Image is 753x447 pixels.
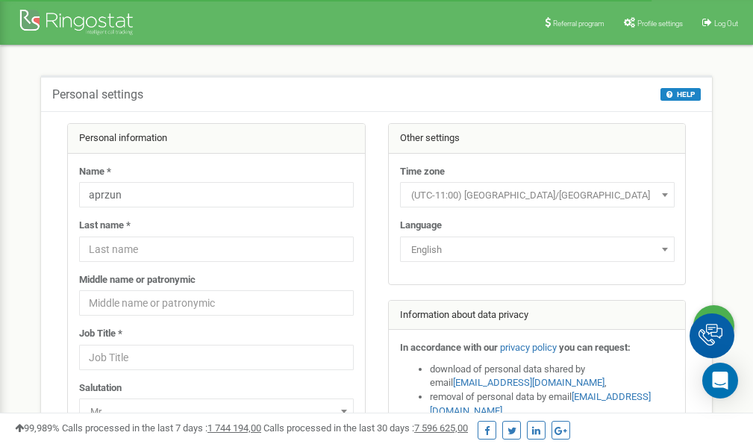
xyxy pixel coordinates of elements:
[414,422,468,434] u: 7 596 625,00
[400,342,498,353] strong: In accordance with our
[430,390,675,418] li: removal of personal data by email ,
[430,363,675,390] li: download of personal data shared by email ,
[660,88,701,101] button: HELP
[79,237,354,262] input: Last name
[15,422,60,434] span: 99,989%
[400,165,445,179] label: Time zone
[79,345,354,370] input: Job Title
[400,182,675,207] span: (UTC-11:00) Pacific/Midway
[79,273,196,287] label: Middle name or patronymic
[405,240,669,260] span: English
[637,19,683,28] span: Profile settings
[68,124,365,154] div: Personal information
[79,327,122,341] label: Job Title *
[207,422,261,434] u: 1 744 194,00
[400,237,675,262] span: English
[79,381,122,396] label: Salutation
[559,342,631,353] strong: you can request:
[263,422,468,434] span: Calls processed in the last 30 days :
[62,422,261,434] span: Calls processed in the last 7 days :
[79,165,111,179] label: Name *
[400,219,442,233] label: Language
[389,301,686,331] div: Information about data privacy
[500,342,557,353] a: privacy policy
[389,124,686,154] div: Other settings
[79,219,131,233] label: Last name *
[79,290,354,316] input: Middle name or patronymic
[453,377,604,388] a: [EMAIL_ADDRESS][DOMAIN_NAME]
[84,401,349,422] span: Mr.
[702,363,738,398] div: Open Intercom Messenger
[52,88,143,101] h5: Personal settings
[714,19,738,28] span: Log Out
[553,19,604,28] span: Referral program
[79,398,354,424] span: Mr.
[405,185,669,206] span: (UTC-11:00) Pacific/Midway
[79,182,354,207] input: Name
